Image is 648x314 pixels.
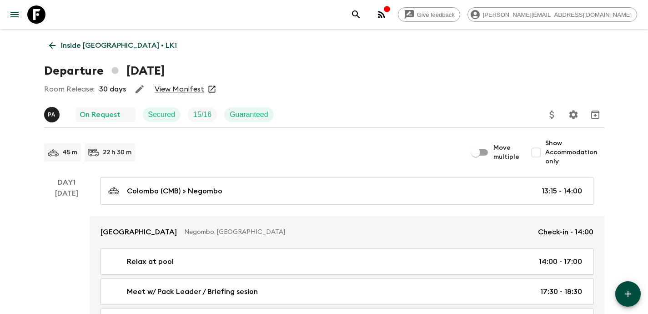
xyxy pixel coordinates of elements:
span: [PERSON_NAME][EMAIL_ADDRESS][DOMAIN_NAME] [478,11,637,18]
p: 13:15 - 14:00 [542,186,582,197]
p: 17:30 - 18:30 [540,286,582,297]
div: Trip Fill [188,107,217,122]
a: View Manifest [155,85,204,94]
p: 15 / 16 [193,109,211,120]
p: On Request [80,109,121,120]
a: Inside [GEOGRAPHIC_DATA] • LK1 [44,36,182,55]
p: 45 m [62,148,77,157]
a: Give feedback [398,7,460,22]
span: Move multiple [493,143,520,162]
p: Day 1 [44,177,90,188]
button: search adventures [347,5,365,24]
button: PA [44,107,61,122]
p: Meet w/ Pack Leader / Briefing sesion [127,286,258,297]
span: Give feedback [412,11,460,18]
button: Settings [564,106,583,124]
p: Inside [GEOGRAPHIC_DATA] • LK1 [61,40,177,51]
p: [GEOGRAPHIC_DATA] [100,227,177,238]
a: Meet w/ Pack Leader / Briefing sesion17:30 - 18:30 [100,279,593,305]
a: Colombo (CMB) > Negombo13:15 - 14:00 [100,177,593,205]
div: [PERSON_NAME][EMAIL_ADDRESS][DOMAIN_NAME] [467,7,637,22]
div: Secured [143,107,181,122]
p: Room Release: [44,84,95,95]
p: Negombo, [GEOGRAPHIC_DATA] [184,228,531,237]
h1: Departure [DATE] [44,62,165,80]
p: Relax at pool [127,256,174,267]
p: Colombo (CMB) > Negombo [127,186,222,197]
span: Show Accommodation only [545,139,604,166]
p: 22 h 30 m [103,148,131,157]
button: Archive (Completed, Cancelled or Unsynced Departures only) [586,106,604,124]
a: Relax at pool14:00 - 17:00 [100,248,593,275]
p: Secured [148,109,176,120]
p: P A [48,111,55,118]
button: menu [5,5,24,24]
p: 14:00 - 17:00 [539,256,582,267]
a: [GEOGRAPHIC_DATA]Negombo, [GEOGRAPHIC_DATA]Check-in - 14:00 [90,216,604,248]
p: Guaranteed [230,109,268,120]
p: Check-in - 14:00 [538,227,593,238]
p: 30 days [99,84,126,95]
button: Update Price, Early Bird Discount and Costs [543,106,561,124]
span: Prasad Adikari [44,110,61,117]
